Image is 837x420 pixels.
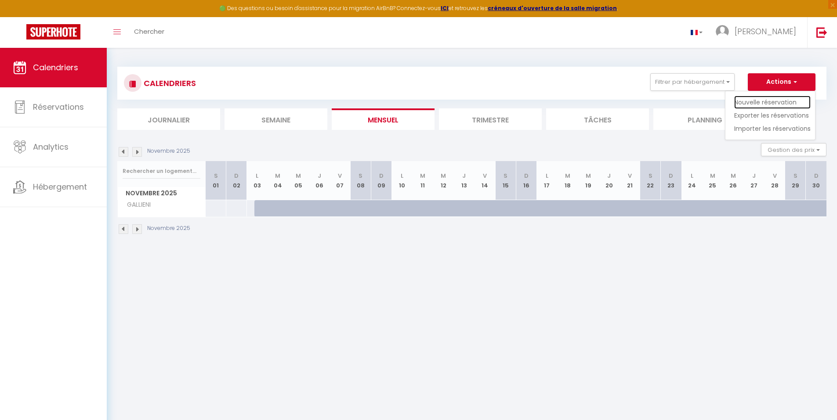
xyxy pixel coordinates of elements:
[653,108,756,130] li: Planning
[247,161,268,200] th: 03
[814,172,819,180] abbr: D
[702,161,723,200] th: 25
[709,17,807,48] a: ... [PERSON_NAME]
[716,25,729,38] img: ...
[488,4,617,12] a: créneaux d'ouverture de la salle migration
[134,27,164,36] span: Chercher
[225,108,327,130] li: Semaine
[350,161,371,200] th: 08
[33,62,78,73] span: Calendriers
[661,161,681,200] th: 23
[752,172,756,180] abbr: J
[586,172,591,180] abbr: M
[669,172,673,180] abbr: D
[536,161,557,200] th: 17
[734,96,811,109] a: Nouvelle réservation
[546,172,548,180] abbr: L
[296,172,301,180] abbr: M
[433,161,454,200] th: 12
[401,172,403,180] abbr: L
[147,224,190,233] p: Novembre 2025
[734,109,811,122] a: Exporter les réservations
[441,4,449,12] a: ICI
[33,141,69,152] span: Analytics
[785,161,806,200] th: 29
[650,73,735,91] button: Filtrer par hébergement
[743,161,764,200] th: 27
[723,161,743,200] th: 26
[268,161,288,200] th: 04
[332,108,435,130] li: Mensuel
[371,161,391,200] th: 09
[546,108,649,130] li: Tâches
[710,172,715,180] abbr: M
[147,147,190,155] p: Novembre 2025
[234,172,239,180] abbr: D
[794,172,797,180] abbr: S
[620,161,640,200] th: 21
[391,161,412,200] th: 10
[206,161,226,200] th: 01
[764,161,785,200] th: 28
[338,172,342,180] abbr: V
[761,143,826,156] button: Gestion des prix
[420,172,425,180] abbr: M
[226,161,247,200] th: 02
[483,172,487,180] abbr: V
[256,172,258,180] abbr: L
[33,181,87,192] span: Hébergement
[773,172,777,180] abbr: V
[565,172,570,180] abbr: M
[731,172,736,180] abbr: M
[413,161,433,200] th: 11
[516,161,536,200] th: 16
[557,161,578,200] th: 18
[649,172,652,180] abbr: S
[599,161,620,200] th: 20
[439,108,542,130] li: Trimestre
[7,4,33,30] button: Ouvrir le widget de chat LiveChat
[806,161,826,200] th: 30
[288,161,309,200] th: 05
[141,73,196,93] h3: CALENDRIERS
[462,172,466,180] abbr: J
[359,172,362,180] abbr: S
[628,172,632,180] abbr: V
[33,101,84,112] span: Réservations
[26,24,80,39] img: Super Booking
[681,161,702,200] th: 24
[748,73,815,91] button: Actions
[117,108,220,130] li: Journalier
[735,26,796,37] span: [PERSON_NAME]
[309,161,330,200] th: 06
[330,161,350,200] th: 07
[495,161,516,200] th: 15
[607,172,611,180] abbr: J
[119,200,153,210] span: GALLIENI
[214,172,218,180] abbr: S
[524,172,529,180] abbr: D
[578,161,598,200] th: 19
[275,172,280,180] abbr: M
[475,161,495,200] th: 14
[454,161,475,200] th: 13
[734,122,811,135] a: Importer les réservations
[118,187,205,200] span: Novembre 2025
[816,27,827,38] img: logout
[441,172,446,180] abbr: M
[640,161,661,200] th: 22
[504,172,507,180] abbr: S
[318,172,321,180] abbr: J
[127,17,171,48] a: Chercher
[123,163,200,179] input: Rechercher un logement...
[691,172,693,180] abbr: L
[379,172,384,180] abbr: D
